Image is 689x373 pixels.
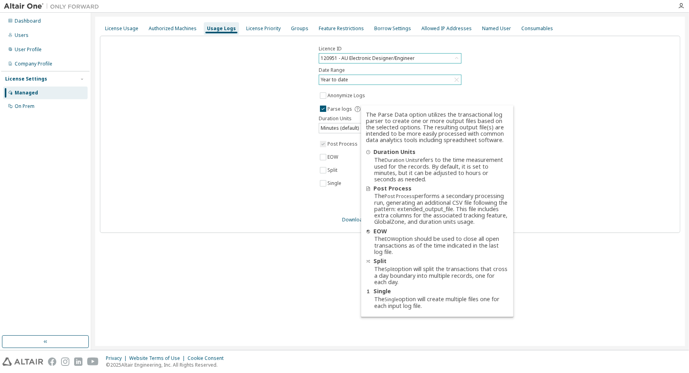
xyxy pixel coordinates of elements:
div: Single [366,288,509,295]
div: License Usage [105,25,138,32]
label: Date Range [319,67,461,73]
em: EOW [385,236,396,243]
img: Altair One [4,2,103,10]
a: Download Transactional Log Parser [342,216,424,223]
img: altair_logo.svg [2,358,43,366]
label: Licence ID [319,46,461,52]
div: Authorized Machines [149,25,197,32]
label: Split [328,165,339,175]
div: 120951 - AU Electronic Designer/Engineer [319,54,461,63]
label: Anonymize Logs [328,91,367,100]
div: Year to date [319,75,461,85]
div: The refers to the time measurement used for the records. By default, it is set to minutes, but it... [375,157,509,183]
div: Feature Restrictions [319,25,364,32]
em: Post Process [385,193,415,200]
div: Website Terms of Use [129,355,188,361]
div: Post Process [366,185,509,192]
div: Users [15,32,29,38]
span: Parse logs [328,106,352,112]
div: Named User [482,25,511,32]
em: Single [385,296,399,303]
img: youtube.svg [87,358,99,366]
label: Single [328,179,343,188]
div: 120951 - AU Electronic Designer/Engineer [320,54,416,63]
div: Managed [15,90,38,96]
div: License Priority [246,25,281,32]
em: Duration Units [385,157,418,163]
div: Dashboard [15,18,41,24]
div: Usage Logs [207,25,236,32]
label: EOW [328,152,340,162]
em: Split [385,266,395,273]
div: The Parse Data option utilizes the transactional log parser to create one or more output files ba... [366,112,509,143]
div: The option will split the transactions that cross a day boundary into multiple records, one for e... [375,266,509,285]
div: Company Profile [15,61,52,67]
div: User Profile [15,46,42,53]
div: Year to date [320,75,349,84]
div: The option will create multiple files one for each input log file. [375,296,509,309]
div: Split [366,258,509,265]
div: The option should be used to close all open transactions as of the time indicated in the last log... [375,236,509,256]
div: The performs a secondary processing run, generating an additional CSV file following the pattern:... [375,193,509,225]
div: Minutes (default) [320,124,360,133]
div: On Prem [15,103,34,110]
div: License Settings [5,76,47,82]
label: Post Process [328,139,360,149]
img: facebook.svg [48,358,56,366]
img: linkedin.svg [74,358,82,366]
div: Duration Units [366,149,509,155]
div: Consumables [521,25,553,32]
p: © 2025 Altair Engineering, Inc. All Rights Reserved. [106,361,228,368]
div: Groups [291,25,308,32]
div: Privacy [106,355,129,361]
label: Duration Units [319,115,461,122]
img: instagram.svg [61,358,69,366]
div: Cookie Consent [188,355,228,361]
div: EOW [366,228,509,235]
div: Minutes (default) [319,123,461,133]
div: Borrow Settings [374,25,411,32]
div: Allowed IP Addresses [421,25,472,32]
